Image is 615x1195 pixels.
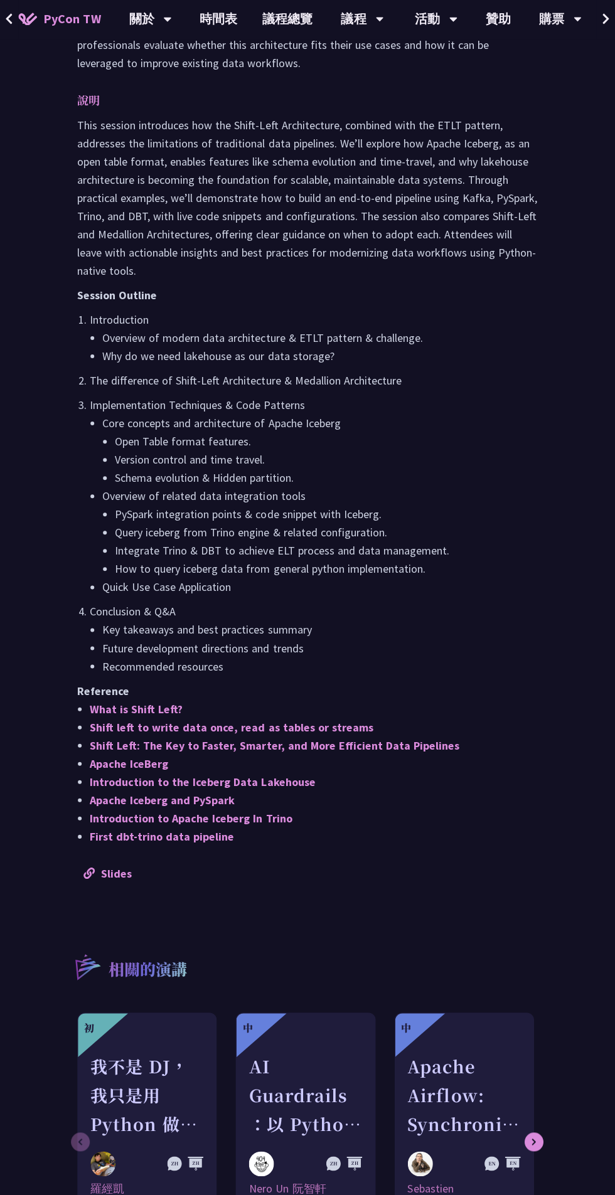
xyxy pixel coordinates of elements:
[90,720,373,735] a: Shift left to write data once, read as tables or streams
[78,92,512,110] p: 說明
[249,1151,274,1176] img: Nero Un 阮智軒
[44,11,101,29] span: PyCon TW
[103,415,537,487] li: Core concepts and architecture of Apache Iceberg
[115,506,537,524] li: PySpark integration points & code snippet with Iceberg.
[103,578,537,597] li: Quick Use Case Application
[90,757,169,771] a: Apache IceBerg
[408,1052,521,1139] div: Apache Airflow: Synchronizing Datasets across Multiple instances
[103,329,537,348] li: Overview of modern data architecture & ETLT pattern & challenge.
[90,603,537,621] p: Conclusion & Q&A
[103,348,537,366] li: Why do we need lakehouse as our data storage?
[84,866,132,881] a: Slides
[90,702,183,716] a: What is Shift Left?
[115,469,537,487] li: Schema evolution & Hidden partition.
[115,524,537,542] li: Query iceberg from Trino engine & related configuration.
[408,1151,433,1176] img: Sebastien Crocquevieille
[115,560,537,578] li: How to query iceberg data from general python implementation.
[90,811,292,826] a: Introduction to Apache Iceberg In Trino
[90,829,235,844] a: First dbt-trino data pipeline
[103,487,537,578] li: Overview of related data integration tools
[90,311,537,329] p: Introduction
[91,1151,116,1176] img: 羅經凱
[78,289,158,303] strong: Session Outline
[115,451,537,469] li: Version control and time travel.
[78,684,130,698] strong: Reference
[90,793,235,807] a: Apache Iceberg and PySpark
[90,775,316,789] a: Introduction to the Iceberg Data Lakehouse
[115,542,537,560] li: Integrate Trino & DBT to achieve ELT process and data management.
[19,14,38,26] img: Home icon of PyCon TW 2025
[78,117,537,280] p: This session introduces how the Shift-Left Architecture, combined with the ETLT pattern, addresse...
[243,1021,253,1036] div: 中
[249,1052,362,1139] div: AI Guardrails：以 Python 構建企業級 LLM 安全防護策略
[103,621,537,639] li: Key takeaways and best practices summary
[91,1052,204,1139] div: 我不是 DJ，我只是用 Python 做了一個會聽歌的工具
[103,639,537,657] li: Future development directions and trends
[402,1021,412,1036] div: 中
[90,738,459,753] a: Shift Left: The Key to Faster, Smarter, and More Efficient Data Pipelines
[90,396,537,415] p: Implementation Techniques & Code Patterns
[85,1021,95,1036] div: 初
[115,433,537,451] li: Open Table format features.
[109,958,188,983] p: 相關的演講
[6,4,114,36] a: PyCon TW
[57,936,118,997] img: r3.8d01567.svg
[90,372,537,390] p: The difference of Shift-Left Architecture & Medallion Architecture
[103,657,537,676] li: Recommended resources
